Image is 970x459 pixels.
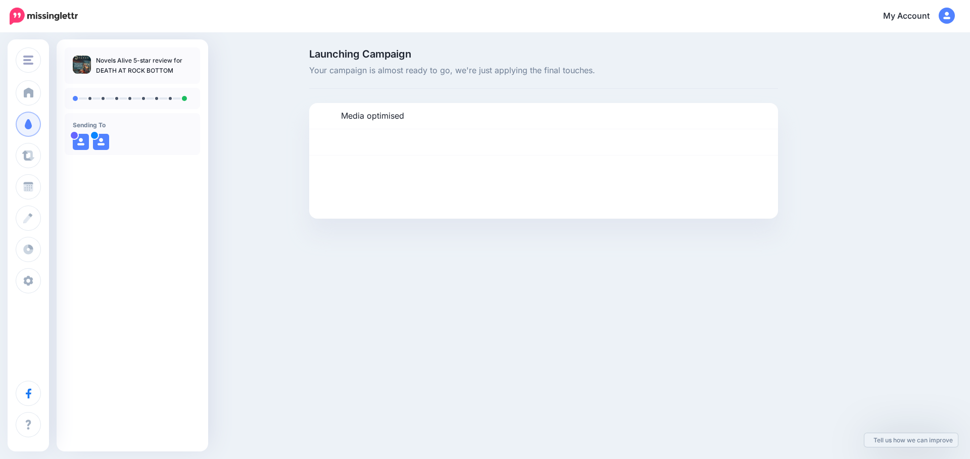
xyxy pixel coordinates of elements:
span: Your campaign is almost ready to go, we're just applying the final touches. [309,64,778,77]
a: Tell us how we can improve [864,433,958,447]
img: menu.png [23,56,33,65]
img: user_default_image.png [93,134,109,150]
p: Novels Alive 5-star review for DEATH AT ROCK BOTTOM [96,56,192,76]
a: My Account [873,4,955,29]
img: user_default_image.png [73,134,89,150]
img: 94e27b48e1eabb0adc62d81b5a05c519_thumb.jpg [73,56,91,74]
span: Launching Campaign [309,49,778,59]
h4: Sending To [73,121,192,129]
img: Missinglettr [10,8,78,25]
p: Media optimised [341,110,404,123]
